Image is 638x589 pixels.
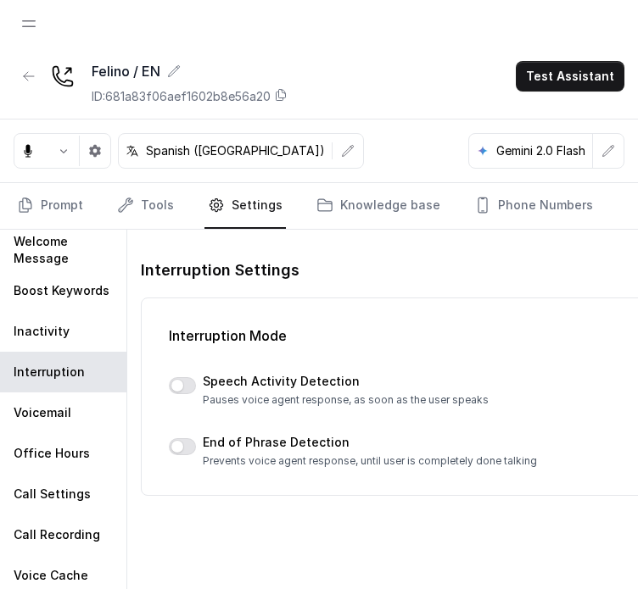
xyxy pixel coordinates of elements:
p: Voice Cache [14,567,88,584]
nav: Tabs [14,183,624,229]
a: Settings [204,183,286,229]
p: Voicemail [14,404,71,421]
a: Knowledge base [313,183,444,229]
svg: google logo [476,144,490,158]
a: Phone Numbers [471,183,596,229]
button: Test Assistant [516,61,624,92]
button: Open navigation [14,8,44,39]
div: Felino / EN [92,61,288,81]
p: Interruption Mode [169,325,622,346]
p: Call Recording [14,526,100,543]
p: Spanish ([GEOGRAPHIC_DATA]) [146,142,325,159]
p: Pauses voice agent response, as soon as the user speaks [203,393,489,407]
p: Call Settings [14,486,91,503]
p: End of Phrase Detection [203,434,537,451]
p: Interruption [14,364,85,381]
p: Boost Keywords [14,282,109,299]
p: Office Hours [14,445,90,462]
p: Inactivity [14,323,70,340]
p: ID: 681a83f06aef1602b8e56a20 [92,88,271,105]
p: Speech Activity Detection [203,373,489,390]
a: Tools [114,183,177,229]
p: Prevents voice agent response, until user is completely done talking [203,454,537,468]
p: Gemini 2.0 Flash [496,142,585,159]
a: Prompt [14,183,87,229]
p: Welcome Message [14,233,113,267]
